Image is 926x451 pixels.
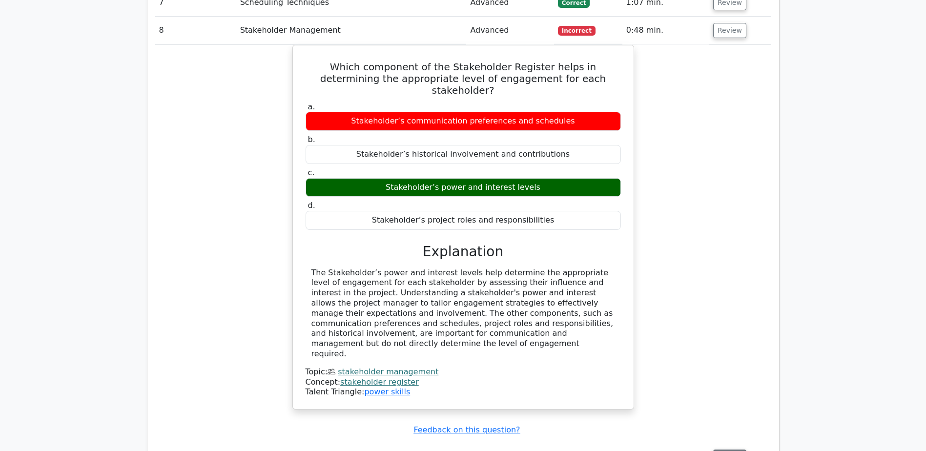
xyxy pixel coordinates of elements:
span: c. [308,168,315,177]
div: Stakeholder’s power and interest levels [306,178,621,197]
td: Advanced [466,17,554,44]
h3: Explanation [311,244,615,260]
a: Feedback on this question? [413,425,520,434]
div: Talent Triangle: [306,367,621,397]
a: power skills [364,387,410,396]
span: Incorrect [558,26,596,36]
td: 8 [155,17,236,44]
span: a. [308,102,315,111]
div: Stakeholder’s historical involvement and contributions [306,145,621,164]
a: stakeholder management [338,367,438,376]
div: The Stakeholder’s power and interest levels help determine the appropriate level of engagement fo... [311,268,615,359]
div: Stakeholder’s communication preferences and schedules [306,112,621,131]
div: Concept: [306,377,621,388]
button: Review [713,23,746,38]
div: Topic: [306,367,621,377]
h5: Which component of the Stakeholder Register helps in determining the appropriate level of engagem... [305,61,622,96]
span: b. [308,135,315,144]
span: d. [308,201,315,210]
div: Stakeholder’s project roles and responsibilities [306,211,621,230]
td: 0:48 min. [622,17,709,44]
td: Stakeholder Management [236,17,467,44]
a: stakeholder register [340,377,419,387]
